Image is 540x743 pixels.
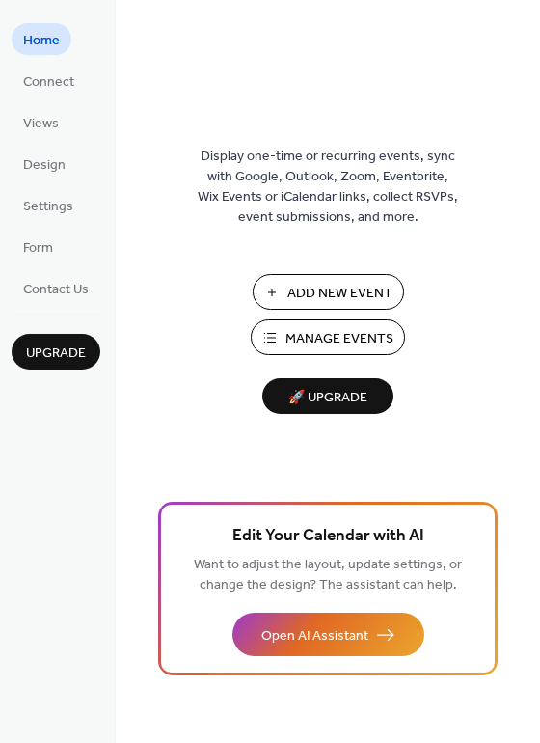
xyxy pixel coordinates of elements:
[23,155,66,176] span: Design
[262,378,393,414] button: 🚀 Upgrade
[23,114,59,134] span: Views
[12,106,70,138] a: Views
[251,319,405,355] button: Manage Events
[232,613,424,656] button: Open AI Assistant
[12,65,86,96] a: Connect
[198,147,458,228] span: Display one-time or recurring events, sync with Google, Outlook, Zoom, Eventbrite, Wix Events or ...
[23,238,53,259] span: Form
[12,334,100,370] button: Upgrade
[12,189,85,221] a: Settings
[232,523,424,550] span: Edit Your Calendar with AI
[287,284,392,304] span: Add New Event
[23,197,73,217] span: Settings
[261,626,368,647] span: Open AI Assistant
[12,272,100,304] a: Contact Us
[23,31,60,51] span: Home
[253,274,404,310] button: Add New Event
[23,280,89,300] span: Contact Us
[285,329,393,349] span: Manage Events
[274,385,382,411] span: 🚀 Upgrade
[12,148,77,179] a: Design
[194,552,462,598] span: Want to adjust the layout, update settings, or change the design? The assistant can help.
[23,72,74,93] span: Connect
[26,344,86,364] span: Upgrade
[12,23,71,55] a: Home
[12,231,65,262] a: Form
